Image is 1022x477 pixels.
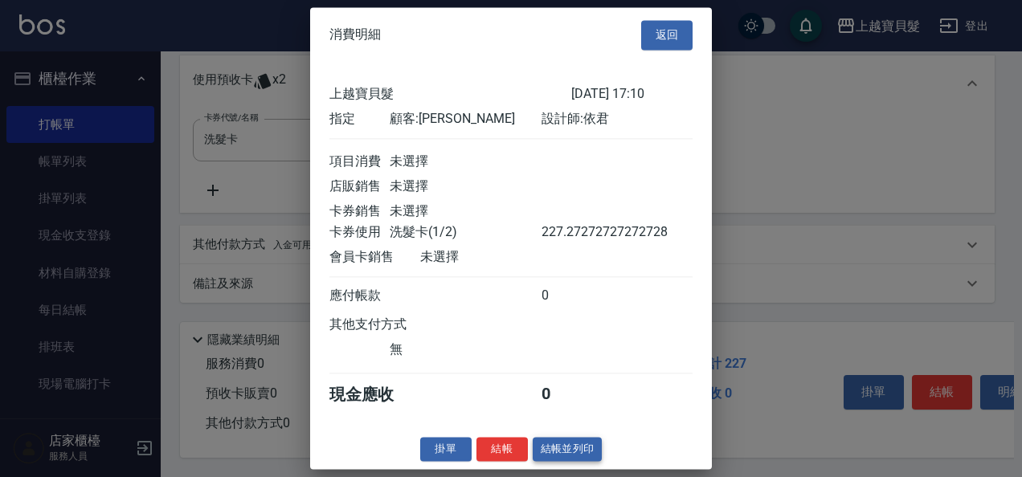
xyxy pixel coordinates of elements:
[390,153,541,170] div: 未選擇
[390,203,541,220] div: 未選擇
[420,437,472,462] button: 掛單
[329,86,571,103] div: 上越寶貝髮
[533,437,603,462] button: 結帳並列印
[420,249,571,266] div: 未選擇
[329,203,390,220] div: 卡券銷售
[571,86,693,103] div: [DATE] 17:10
[390,178,541,195] div: 未選擇
[329,178,390,195] div: 店販銷售
[542,384,602,406] div: 0
[329,287,390,304] div: 應付帳款
[329,384,420,406] div: 現金應收
[329,249,420,266] div: 會員卡銷售
[542,111,693,128] div: 設計師: 依君
[329,111,390,128] div: 指定
[542,224,602,241] div: 227.27272727272728
[390,111,541,128] div: 顧客: [PERSON_NAME]
[476,437,528,462] button: 結帳
[641,20,693,50] button: 返回
[329,27,381,43] span: 消費明細
[329,224,390,241] div: 卡券使用
[542,287,602,304] div: 0
[390,341,541,358] div: 無
[390,224,541,241] div: 洗髮卡(1/2)
[329,316,451,333] div: 其他支付方式
[329,153,390,170] div: 項目消費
